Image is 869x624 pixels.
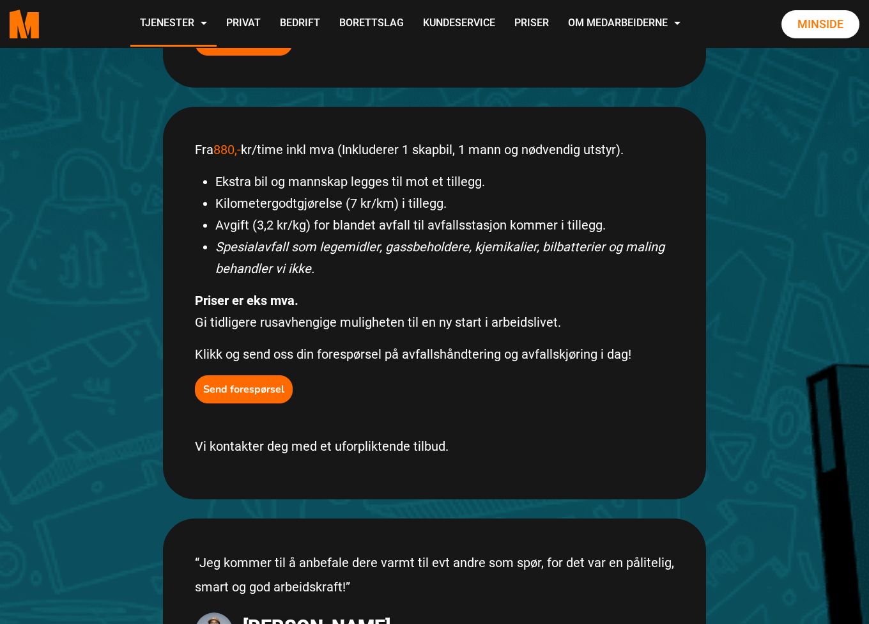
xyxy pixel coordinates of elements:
p: Fra kr/time inkl mva (Inkluderer 1 skapbil, 1 mann og nødvendig utstyr). [195,139,674,160]
strong: Priser er eks mva. [195,293,298,308]
a: Borettslag [330,1,413,47]
b: Send forespørsel [203,382,284,396]
p: Vi kontakter deg med et uforpliktende tilbud. [195,435,674,457]
a: Priser [505,1,558,47]
li: Ekstra bil og mannskap legges til mot et tillegg. [215,171,674,192]
a: Privat [217,1,270,47]
a: Kundeservice [413,1,505,47]
a: Minside [781,10,859,38]
a: Tjenester [130,1,217,47]
div: “Jeg kommer til å anbefale dere varmt til evt andre som spør, for det var en pålitelig, smart og ... [195,550,674,600]
p: Klikk og send oss din forespørsel på avfallshåndtering og avfallskjøring i dag! [195,343,674,365]
span: 880,- [213,142,241,157]
a: Bedrift [270,1,330,47]
a: Om Medarbeiderne [558,1,690,47]
p: Gi tidligere rusavhengige muligheten til en ny start i arbeidslivet. [195,290,674,333]
button: Send forespørsel [195,375,293,403]
li: Avgift (3,2 kr/kg) for blandet avfall til avfallsstasjon kommer i tillegg. [215,214,674,236]
li: Kilometergodtgjørelse (7 kr/km) i tillegg. [215,192,674,214]
em: Spesialavfall som legemidler, gassbeholdere, kjemikalier, bilbatterier og maling behandler vi ikke. [215,239,665,276]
